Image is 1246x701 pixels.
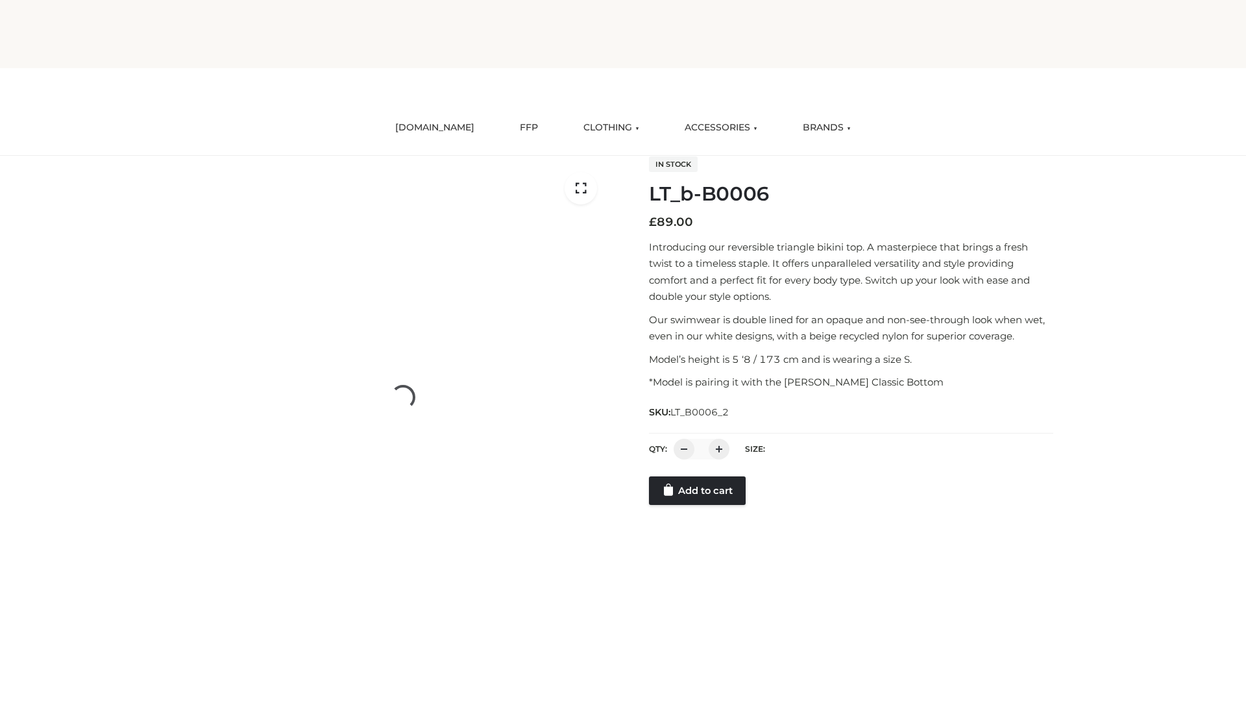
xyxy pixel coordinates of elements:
span: £ [649,215,657,229]
a: ACCESSORIES [675,114,767,142]
bdi: 89.00 [649,215,693,229]
h1: LT_b-B0006 [649,182,1053,206]
a: [DOMAIN_NAME] [385,114,484,142]
label: Size: [745,444,765,454]
span: SKU: [649,404,730,420]
p: Introducing our reversible triangle bikini top. A masterpiece that brings a fresh twist to a time... [649,239,1053,305]
p: Model’s height is 5 ‘8 / 173 cm and is wearing a size S. [649,351,1053,368]
span: LT_B0006_2 [670,406,729,418]
p: *Model is pairing it with the [PERSON_NAME] Classic Bottom [649,374,1053,391]
span: In stock [649,156,698,172]
a: Add to cart [649,476,746,505]
a: BRANDS [793,114,861,142]
a: CLOTHING [574,114,649,142]
a: FFP [510,114,548,142]
p: Our swimwear is double lined for an opaque and non-see-through look when wet, even in our white d... [649,312,1053,345]
label: QTY: [649,444,667,454]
